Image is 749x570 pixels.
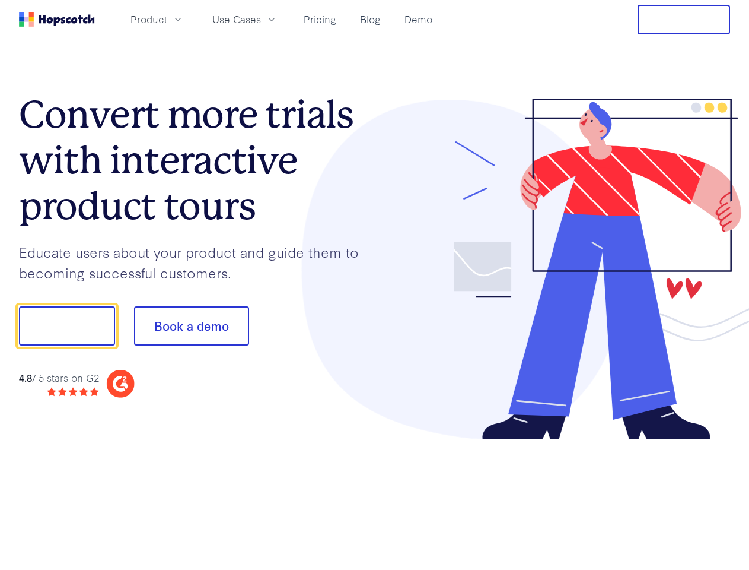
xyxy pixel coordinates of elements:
button: Book a demo [134,306,249,346]
button: Show me! [19,306,115,346]
strong: 4.8 [19,370,32,384]
button: Free Trial [638,5,730,34]
span: Use Cases [212,12,261,27]
h1: Convert more trials with interactive product tours [19,92,375,229]
a: Pricing [299,9,341,29]
a: Blog [355,9,385,29]
a: Demo [400,9,437,29]
div: / 5 stars on G2 [19,370,99,385]
a: Home [19,12,95,27]
button: Product [123,9,191,29]
p: Educate users about your product and guide them to becoming successful customers. [19,242,375,283]
span: Product [130,12,167,27]
button: Use Cases [205,9,285,29]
